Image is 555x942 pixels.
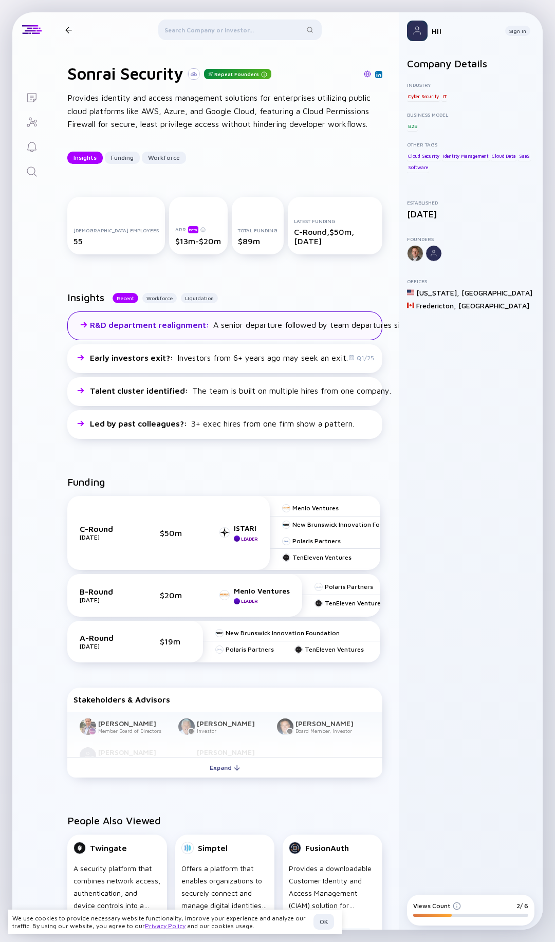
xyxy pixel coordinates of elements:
div: Identity Management [442,151,490,161]
div: TenEleven Ventures [305,645,364,653]
a: Menlo VenturesLeader [219,586,290,604]
div: Leader [241,598,257,604]
img: Profile Picture [407,21,428,41]
div: TenEleven Ventures [325,599,384,607]
div: [DATE] [80,596,131,604]
div: Cloud Data [491,151,516,161]
div: Cloud Security [407,151,440,161]
div: Polaris Partners [226,645,274,653]
div: A-Round [80,633,131,642]
div: Latest Funding [294,218,376,224]
div: Fredericton , [416,301,456,310]
div: B-Round [80,587,131,596]
div: beta [188,226,198,233]
div: IT [441,91,448,101]
a: TenEleven Ventures [282,553,351,561]
a: TenEleven Ventures [314,599,384,607]
div: Funding [105,150,140,165]
span: R&D department realignment : [90,320,211,329]
img: Sonrai Security Website [364,70,371,78]
div: $89m [238,236,277,246]
div: [DATE] [80,533,131,541]
div: Simptel [198,843,228,853]
a: Lists [12,84,51,109]
div: Stakeholders & Advisors [73,695,376,704]
div: Workforce [142,150,186,165]
a: TenEleven Ventures [294,645,364,653]
div: [GEOGRAPHIC_DATA] [458,301,529,310]
div: $13m-$20m [175,236,221,246]
button: Funding [105,152,140,164]
div: Industry [407,82,534,88]
div: Recent [113,293,138,303]
h2: Funding [67,476,105,488]
div: C-Round [80,524,131,533]
h2: Company Details [407,58,534,69]
div: Liquidation [181,293,218,303]
a: Polaris Partners [314,583,373,590]
div: C-Round, $50m, [DATE] [294,227,376,246]
div: 2/ 6 [516,902,528,910]
div: Software [407,162,429,173]
button: Sign In [505,26,530,36]
div: Q1/25 [348,354,374,362]
a: Reminders [12,134,51,158]
div: [DATE] [407,209,534,219]
span: Led by past colleagues? : [90,419,189,428]
div: Other Tags [407,141,534,147]
div: ARR [175,226,221,233]
div: Offices [407,278,534,284]
div: Total Funding [238,227,277,233]
img: Sonrai Security Linkedin Page [376,72,381,77]
a: Investor Map [12,109,51,134]
div: [DATE] [80,642,131,650]
div: New Brunswick Innovation Foundation [226,629,340,637]
div: Insights [67,150,103,165]
div: The team is built on multiple hires from one company. [90,386,391,395]
div: $50m [160,528,191,538]
span: Talent cluster identified : [90,386,190,395]
div: Repeat Founders [204,69,271,79]
button: Insights [67,152,103,164]
span: Early investors exit? : [90,353,175,362]
div: [US_STATE] , [416,288,459,297]
div: Twingate [90,843,127,853]
a: Menlo Ventures [282,504,339,512]
h1: Sonrai Security [67,64,183,83]
button: Expand [67,757,382,778]
div: Polaris Partners [325,583,373,590]
div: Provides identity and access management solutions for enterprises utilizing public cloud platform... [67,91,382,131]
div: 55 [73,236,159,246]
a: Polaris Partners [282,537,341,545]
div: [GEOGRAPHIC_DATA] [461,288,532,297]
button: Workforce [142,293,177,303]
a: Polaris Partners [215,645,274,653]
div: [DEMOGRAPHIC_DATA] Employees [73,227,159,233]
div: Expand [203,760,246,775]
div: A senior departure followed by team departures signals restructuring. [90,320,470,329]
div: New Brunswick Innovation Foundation [292,521,406,528]
div: 3+ exec hires from one firm show a pattern. [90,419,354,428]
div: Offers a platform that enables organizations to securely connect and manage digital identities wh... [181,862,269,912]
div: We use cookies to provide necessary website functionality, improve your experience and analyze ou... [12,914,309,930]
div: Business Model [407,112,534,118]
div: A security platform that combines network access, authentication, and device controls into a sing... [73,862,161,912]
a: Privacy Policy [145,922,186,930]
h2: People Also Viewed [67,815,382,826]
div: $19m [160,637,191,646]
a: New Brunswick Innovation Foundation [215,629,340,637]
div: ISTARI [234,524,257,532]
a: Search [12,158,51,183]
div: Investors from 6+ years ago may seek an exit. [90,353,348,362]
button: Workforce [142,152,186,164]
div: Cyber Security [407,91,440,101]
div: TenEleven Ventures [292,553,351,561]
div: $20m [160,590,191,600]
div: Views Count [413,902,461,910]
button: OK [313,914,334,930]
img: Canada Flag [407,302,414,309]
a: ISTARILeader [219,524,257,542]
